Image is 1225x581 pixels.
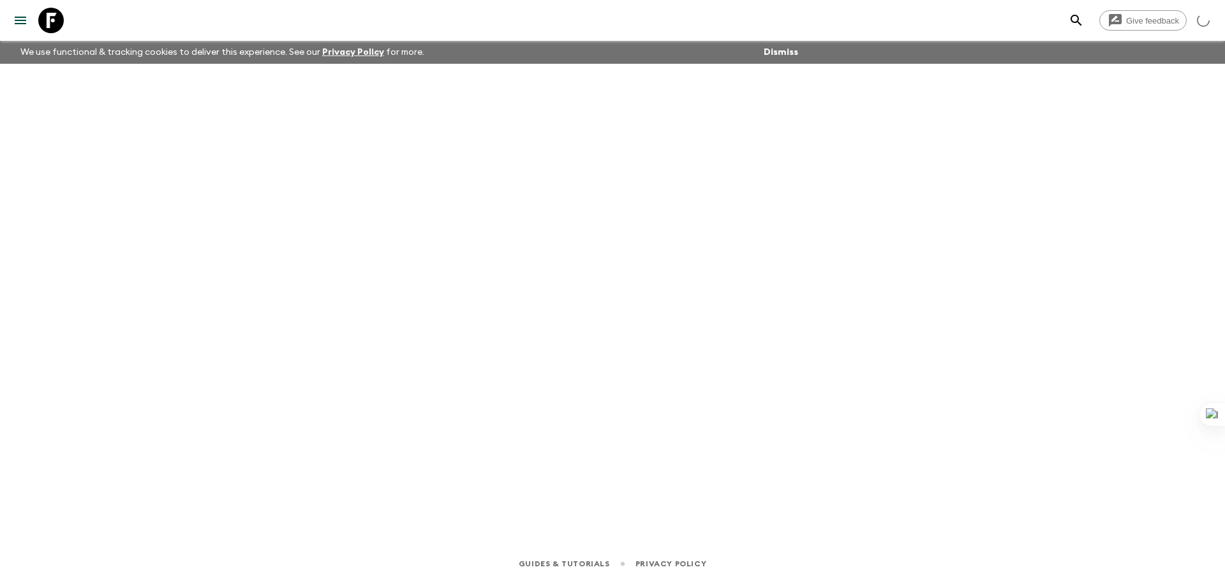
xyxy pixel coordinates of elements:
button: search adventures [1064,8,1089,33]
button: Dismiss [761,43,801,61]
a: Privacy Policy [322,48,384,57]
a: Give feedback [1099,10,1187,31]
a: Guides & Tutorials [519,557,610,571]
span: Give feedback [1119,16,1186,26]
button: menu [8,8,33,33]
a: Privacy Policy [635,557,706,571]
p: We use functional & tracking cookies to deliver this experience. See our for more. [15,41,429,64]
